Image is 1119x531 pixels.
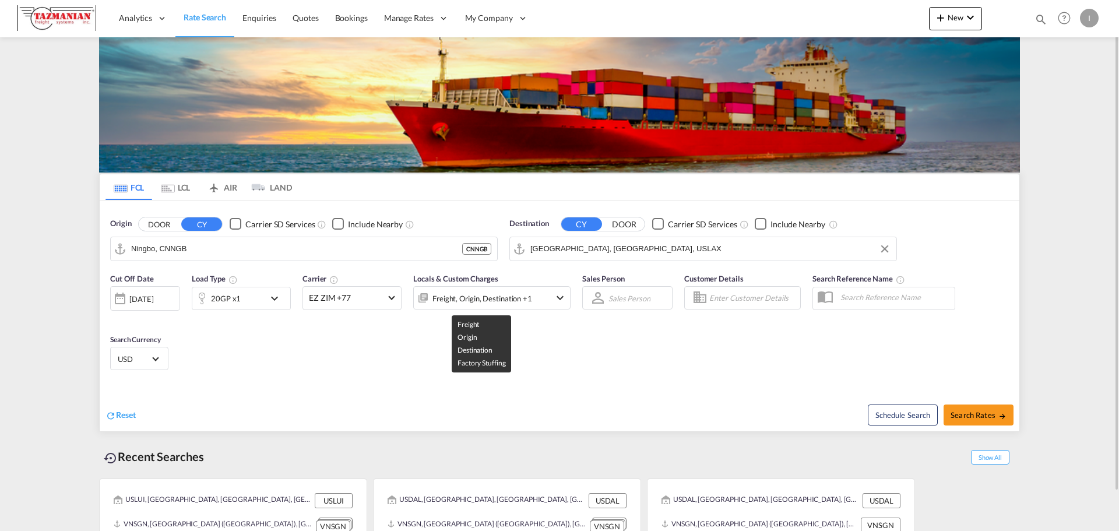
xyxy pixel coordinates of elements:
[934,13,977,22] span: New
[1034,13,1047,26] md-icon: icon-magnify
[604,217,645,231] button: DOOR
[944,405,1014,425] button: Search Ratesicon-arrow-right
[465,12,513,24] span: My Company
[971,450,1009,465] span: Show All
[652,218,737,230] md-checkbox: Checkbox No Ink
[384,12,434,24] span: Manage Rates
[510,237,896,261] md-input-container: Los Angeles, CA, USLAX
[17,5,96,31] img: a292c8e082cb11ee87a80f50be6e15c3.JPG
[152,174,199,200] md-tab-item: LCL
[104,451,118,465] md-icon: icon-backup-restore
[509,218,549,230] span: Destination
[116,410,136,420] span: Reset
[332,218,403,230] md-checkbox: Checkbox No Ink
[1054,8,1074,28] span: Help
[335,13,368,23] span: Bookings
[863,493,900,508] div: USDAL
[110,310,119,325] md-datepicker: Select
[1054,8,1080,29] div: Help
[228,275,238,284] md-icon: icon-information-outline
[111,237,497,261] md-input-container: Ningbo, CNNGB
[413,274,498,283] span: Locals & Custom Charges
[99,444,209,470] div: Recent Searches
[245,174,292,200] md-tab-item: LAND
[105,174,292,200] md-pagination-wrapper: Use the left and right arrow keys to navigate between tabs
[458,320,505,367] span: Freight Origin Destination Factory Stuffing
[317,220,326,229] md-icon: Unchecked: Search for CY (Container Yard) services for all selected carriers.Checked : Search for...
[589,493,627,508] div: USDAL
[192,274,238,283] span: Load Type
[709,289,797,307] input: Enter Customer Details
[951,410,1007,420] span: Search Rates
[1080,9,1099,27] div: I
[388,493,586,508] div: USDAL, Dallas, TX, United States, North America, Americas
[553,291,567,305] md-icon: icon-chevron-down
[661,493,860,508] div: USDAL, Dallas, TX, United States, North America, Americas
[110,218,131,230] span: Origin
[211,290,241,307] div: 20GP x1
[462,243,491,255] div: CNNGB
[117,350,162,367] md-select: Select Currency: $ USDUnited States Dollar
[755,218,825,230] md-checkbox: Checkbox No Ink
[315,493,353,508] div: USLUI
[812,274,905,283] span: Search Reference Name
[114,493,312,508] div: USLUI, Louisville, KY, United States, North America, Americas
[118,354,150,364] span: USD
[100,201,1019,431] div: Origin DOOR CY Checkbox No InkUnchecked: Search for CY (Container Yard) services for all selected...
[268,291,287,305] md-icon: icon-chevron-down
[119,12,152,24] span: Analytics
[740,220,749,229] md-icon: Unchecked: Search for CY (Container Yard) services for all selected carriers.Checked : Search for...
[963,10,977,24] md-icon: icon-chevron-down
[199,174,245,200] md-tab-item: AIR
[230,218,315,230] md-checkbox: Checkbox No Ink
[929,7,982,30] button: icon-plus 400-fgNewicon-chevron-down
[309,292,385,304] span: EZ ZIM +77
[348,219,403,230] div: Include Nearby
[582,274,625,283] span: Sales Person
[934,10,948,24] md-icon: icon-plus 400-fg
[770,219,825,230] div: Include Nearby
[896,275,905,284] md-icon: Your search will be saved by the below given name
[110,335,161,344] span: Search Currency
[131,240,462,258] input: Search by Port
[184,12,226,22] span: Rate Search
[876,240,893,258] button: Clear Input
[293,13,318,23] span: Quotes
[868,405,938,425] button: Note: By default Schedule search will only considerorigin ports, destination ports and cut off da...
[530,240,891,258] input: Search by Port
[192,287,291,310] div: 20GP x1icon-chevron-down
[99,37,1020,173] img: LCL+%26+FCL+BACKGROUND.png
[110,286,180,311] div: [DATE]
[129,294,153,304] div: [DATE]
[110,274,154,283] span: Cut Off Date
[607,290,652,307] md-select: Sales Person
[302,274,339,283] span: Carrier
[1034,13,1047,30] div: icon-magnify
[245,219,315,230] div: Carrier SD Services
[242,13,276,23] span: Enquiries
[998,412,1007,420] md-icon: icon-arrow-right
[432,290,532,307] div: Freight Origin Destination Factory Stuffing
[105,410,116,421] md-icon: icon-refresh
[668,219,737,230] div: Carrier SD Services
[139,217,180,231] button: DOOR
[829,220,838,229] md-icon: Unchecked: Ignores neighbouring ports when fetching rates.Checked : Includes neighbouring ports w...
[207,181,221,189] md-icon: icon-airplane
[329,275,339,284] md-icon: The selected Trucker/Carrierwill be displayed in the rate results If the rates are from another f...
[835,289,955,306] input: Search Reference Name
[105,409,136,422] div: icon-refreshReset
[105,174,152,200] md-tab-item: FCL
[684,274,743,283] span: Customer Details
[405,220,414,229] md-icon: Unchecked: Ignores neighbouring ports when fetching rates.Checked : Includes neighbouring ports w...
[181,217,222,231] button: CY
[413,286,571,310] div: Freight Origin Destination Factory Stuffingicon-chevron-down
[561,217,602,231] button: CY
